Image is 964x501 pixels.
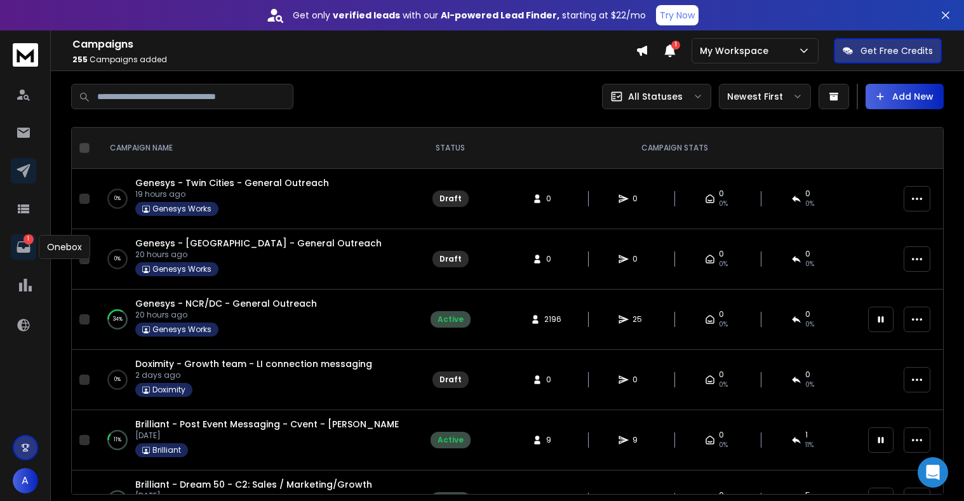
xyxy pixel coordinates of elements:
span: 9 [546,435,559,445]
span: 0% [805,199,814,209]
p: 20 hours ago [135,310,317,320]
strong: AI-powered Lead Finder, [441,9,559,22]
p: 34 % [113,313,123,326]
p: Doximity [152,385,185,395]
span: 0 [719,490,724,500]
span: 0% [719,319,728,330]
span: 0 % [805,319,814,330]
span: 0 [633,375,645,385]
p: 19 hours ago [135,189,329,199]
td: 11%Brilliant - Post Event Messaging - Cvent - [PERSON_NAME][DATE]Brilliant [95,410,412,471]
button: A [13,468,38,493]
span: 0% [719,259,728,269]
span: 0 [719,189,724,199]
span: 5 [805,490,810,500]
p: Get only with our starting at $22/mo [293,9,646,22]
p: [DATE] [135,431,399,441]
p: 0 % [114,192,121,205]
td: 0%Genesys - Twin Cities - General Outreach19 hours agoGenesys Works [95,169,412,229]
button: Get Free Credits [834,38,942,63]
span: 0% [805,380,814,390]
th: CAMPAIGN NAME [95,128,412,169]
p: Campaigns added [72,55,636,65]
span: 0 [805,309,810,319]
td: 34%Genesys - NCR/DC - General Outreach20 hours agoGenesys Works [95,290,412,350]
p: 11 % [114,434,121,446]
img: logo [13,43,38,67]
p: [DATE] [135,491,372,501]
p: 0 % [114,373,121,386]
strong: verified leads [333,9,400,22]
a: Genesys - [GEOGRAPHIC_DATA] - General Outreach [135,237,382,250]
span: 0 [719,309,724,319]
h1: Campaigns [72,37,636,52]
button: Try Now [656,5,699,25]
th: STATUS [412,128,488,169]
a: Genesys - NCR/DC - General Outreach [135,297,317,310]
div: Onebox [39,235,90,259]
span: 9 [633,435,645,445]
div: Draft [439,254,462,264]
span: 0% [719,380,728,390]
a: Doximity - Growth team - LI connection messaging [135,357,372,370]
div: Draft [439,375,462,385]
p: Genesys Works [152,264,211,274]
span: 1 [805,430,808,440]
span: 0 [546,254,559,264]
td: 0%Genesys - [GEOGRAPHIC_DATA] - General Outreach20 hours agoGenesys Works [95,229,412,290]
p: Brilliant [152,445,181,455]
span: 0% [719,199,728,209]
span: 0 [719,430,724,440]
a: Brilliant - Dream 50 - C2: Sales / Marketing/Growth [135,478,372,491]
span: 1 [671,41,680,50]
span: 0 [805,249,810,259]
span: 255 [72,54,88,65]
p: My Workspace [700,44,773,57]
p: Genesys Works [152,324,211,335]
span: 2196 [544,314,561,324]
div: Draft [439,194,462,204]
th: CAMPAIGN STATS [488,128,860,169]
span: 0 [805,370,810,380]
p: Get Free Credits [860,44,933,57]
span: 0% [805,259,814,269]
span: 0 [633,194,645,204]
p: Genesys Works [152,204,211,214]
div: Active [438,314,464,324]
span: 0 [719,370,724,380]
span: 0 [719,249,724,259]
a: Genesys - Twin Cities - General Outreach [135,177,329,189]
button: Add New [866,84,944,109]
button: Newest First [719,84,811,109]
div: Open Intercom Messenger [918,457,948,488]
a: 1 [11,234,36,260]
td: 0%Doximity - Growth team - LI connection messaging2 days agoDoximity [95,350,412,410]
span: 0% [719,440,728,450]
p: 20 hours ago [135,250,382,260]
div: Active [438,435,464,445]
span: 0 [546,194,559,204]
p: 1 [23,234,34,244]
p: 2 days ago [135,370,372,380]
span: 0 [633,254,645,264]
p: Try Now [660,9,695,22]
span: 25 [633,314,645,324]
span: 0 [805,189,810,199]
a: Brilliant - Post Event Messaging - Cvent - [PERSON_NAME] [135,418,403,431]
p: 0 % [114,253,121,265]
span: 0 [546,375,559,385]
span: 11 % [805,440,813,450]
p: All Statuses [628,90,683,103]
